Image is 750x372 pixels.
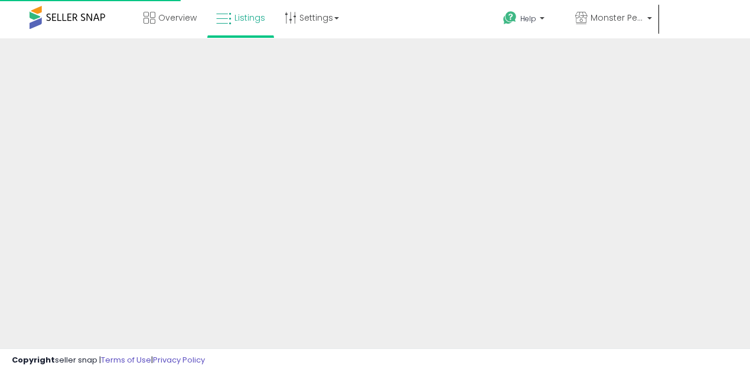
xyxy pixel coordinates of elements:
div: seller snap | | [12,355,205,366]
strong: Copyright [12,354,55,366]
span: Overview [158,12,197,24]
i: Get Help [503,11,517,25]
a: Privacy Policy [153,354,205,366]
a: Terms of Use [101,354,151,366]
span: Monster Pets [591,12,644,24]
span: Help [520,14,536,24]
span: Listings [234,12,265,24]
a: Help [494,2,565,38]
